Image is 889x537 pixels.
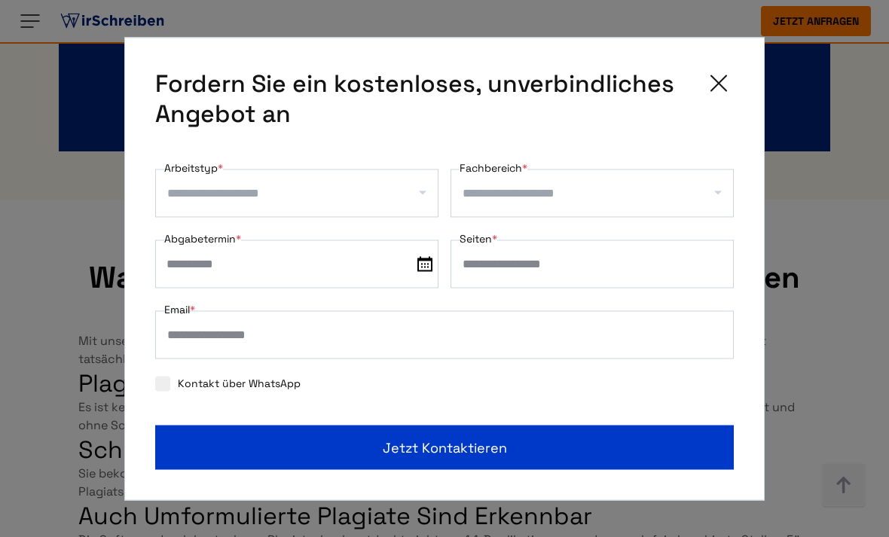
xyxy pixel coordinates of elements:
[417,256,432,271] img: date
[155,240,438,288] input: date
[164,229,241,247] label: Abgabetermin
[155,376,301,389] label: Kontakt über WhatsApp
[383,437,507,457] span: Jetzt kontaktieren
[164,300,195,318] label: Email
[460,229,497,247] label: Seiten
[460,158,527,176] label: Fachbereich
[155,68,692,128] span: Fordern Sie ein kostenloses, unverbindliches Angebot an
[155,425,734,469] button: Jetzt kontaktieren
[164,158,223,176] label: Arbeitstyp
